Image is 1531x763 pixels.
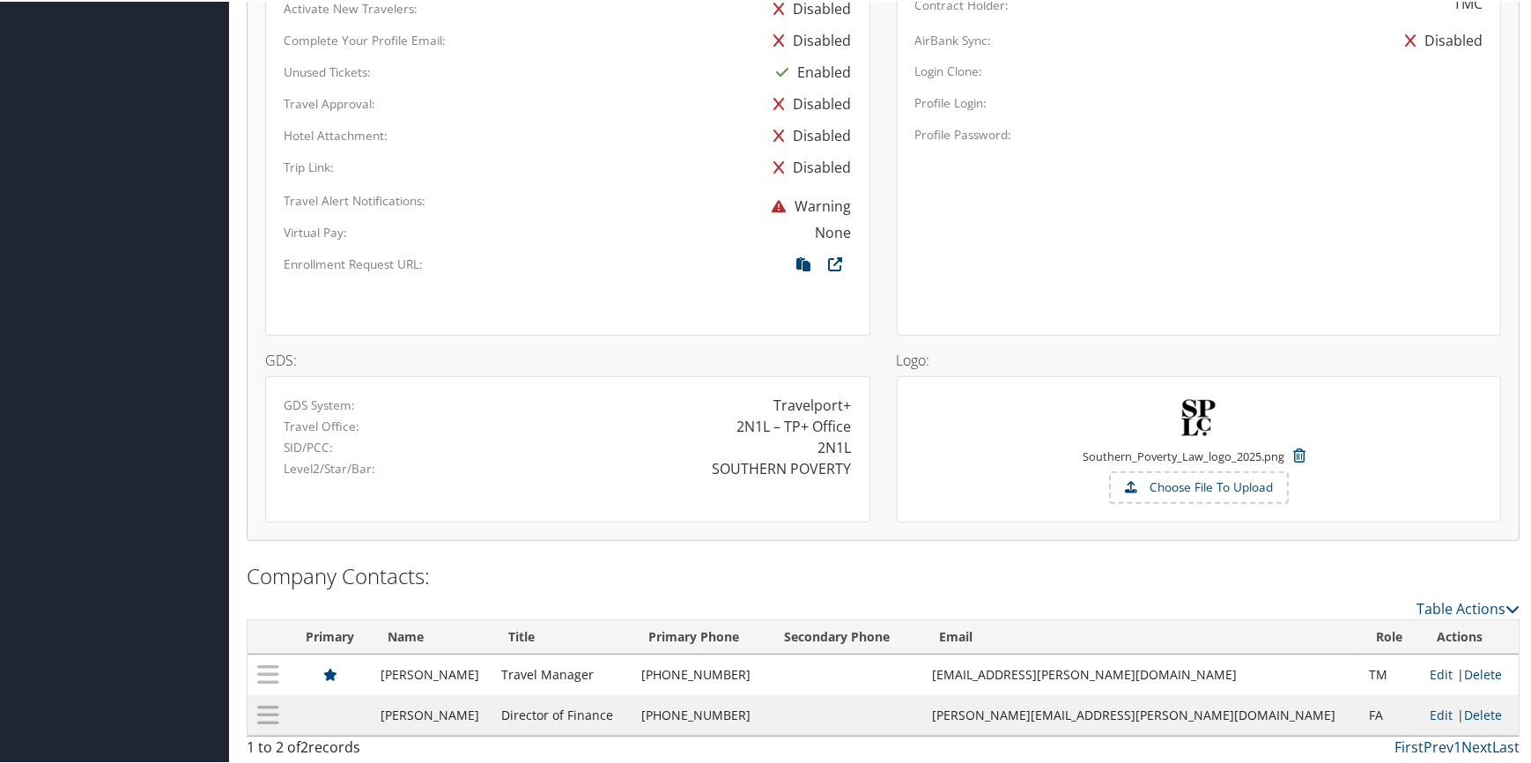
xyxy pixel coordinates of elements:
small: Southern_Poverty_Law_logo_2025.png [1083,447,1284,480]
div: Travelport+ [774,393,852,414]
a: Table Actions [1416,597,1520,617]
label: Complete Your Profile Email: [284,30,446,48]
div: Disabled [765,118,852,150]
label: Profile Password: [915,124,1012,142]
label: Choose File To Upload [1111,471,1287,501]
td: | [1421,653,1519,693]
a: 1 [1453,736,1461,755]
div: Disabled [765,86,852,118]
a: Delete [1464,705,1502,722]
span: 2 [300,736,308,755]
label: Trip Link: [284,157,334,174]
label: GDS System: [284,395,355,412]
label: Travel Approval: [284,93,375,111]
label: Virtual Pay: [284,222,347,240]
div: Enabled [768,55,852,86]
td: Director of Finance [492,693,632,734]
label: AirBank Sync: [915,30,992,48]
label: Level2/Star/Bar: [284,458,375,476]
div: 2N1L – TP+ Office [737,414,852,435]
div: SOUTHERN POVERTY [713,456,852,478]
label: Travel Alert Notifications: [284,190,425,208]
td: [PERSON_NAME][EMAIL_ADDRESS][PERSON_NAME][DOMAIN_NAME] [923,693,1360,734]
h4: GDS: [265,352,870,366]
h4: Logo: [897,352,1502,366]
div: 2N1L [818,435,852,456]
th: Actions [1421,619,1519,653]
label: Profile Login: [915,93,987,110]
a: Edit [1430,664,1453,681]
td: [PHONE_NUMBER] [632,653,768,693]
h2: Company Contacts: [247,559,1520,589]
a: First [1394,736,1424,755]
td: TM [1360,653,1421,693]
td: Travel Manager [492,653,632,693]
th: Name [372,619,492,653]
a: Last [1492,736,1520,755]
a: Next [1461,736,1492,755]
th: Secondary Phone [768,619,923,653]
td: [PERSON_NAME] [372,693,492,734]
a: Delete [1464,664,1502,681]
td: FA [1360,693,1421,734]
label: Enrollment Request URL: [284,254,423,271]
div: Disabled [1396,23,1483,55]
td: | [1421,693,1519,734]
label: Login Clone: [915,61,983,78]
div: Disabled [765,150,852,181]
img: Southern_Poverty_Law_logo_2025.png [1179,393,1218,438]
label: Travel Office: [284,416,359,433]
td: [EMAIL_ADDRESS][PERSON_NAME][DOMAIN_NAME] [923,653,1360,693]
div: Disabled [765,23,852,55]
a: Prev [1424,736,1453,755]
td: [PERSON_NAME] [372,653,492,693]
label: Hotel Attachment: [284,125,388,143]
a: Edit [1430,705,1453,722]
label: Unused Tickets: [284,62,371,79]
span: Warning [764,195,852,214]
th: Email [923,619,1360,653]
label: SID/PCC: [284,437,333,455]
th: Title [492,619,632,653]
th: Primary Phone [632,619,768,653]
th: Role [1360,619,1421,653]
th: Primary [289,619,372,653]
td: [PHONE_NUMBER] [632,693,768,734]
div: None [816,220,852,241]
